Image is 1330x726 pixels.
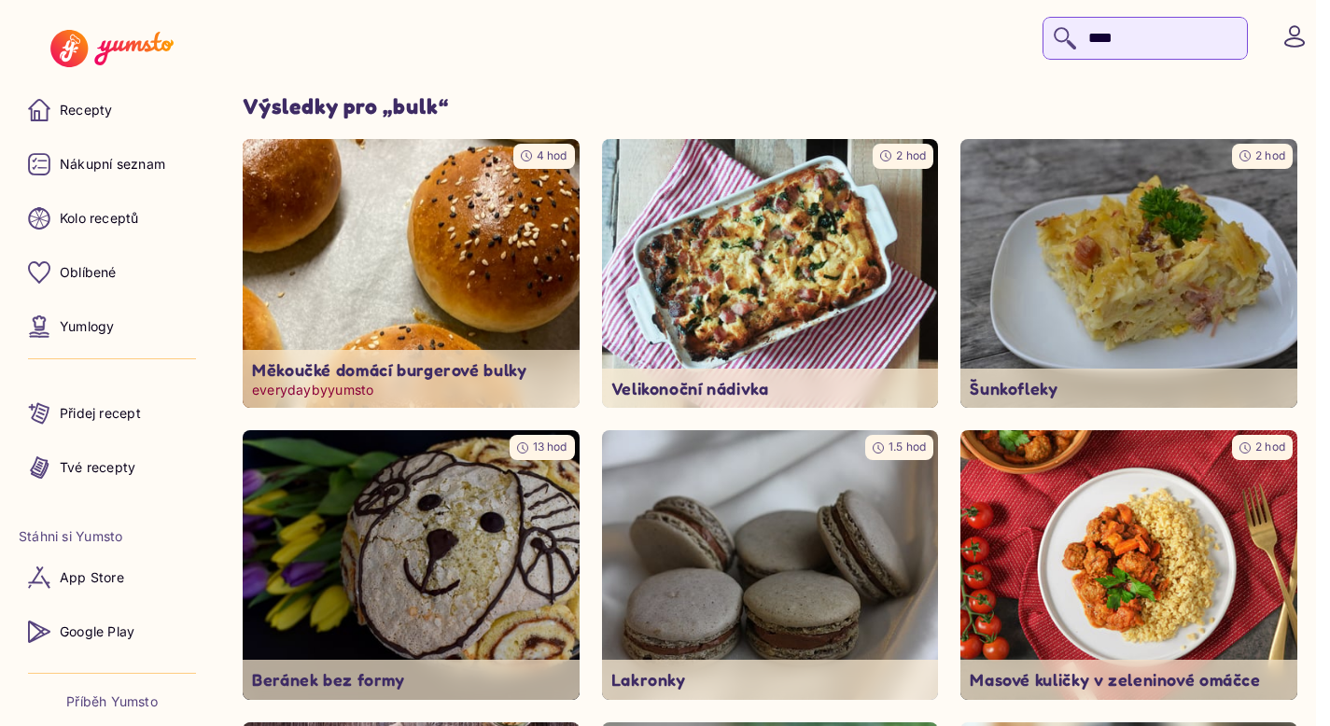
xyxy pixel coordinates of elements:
[243,139,580,409] a: undefined4 hodMěkoučké domácí burgerové bulkyeverydaybyyumsto
[19,555,205,600] a: App Store
[537,148,567,162] span: 4 hod
[960,139,1297,409] img: undefined
[960,430,1297,700] a: undefined2 hodMasové kuličky v zeleninové omáčce
[19,304,205,349] a: Yumlogy
[252,669,570,691] p: Beránek bez formy
[611,378,930,399] p: Velikonoční nádivka
[19,527,205,546] li: Stáhni si Yumsto
[533,440,567,454] span: 13 hod
[60,458,135,477] p: Tvé recepty
[243,430,580,700] img: undefined
[60,622,134,641] p: Google Play
[602,430,939,700] a: undefined1.5 hodLakronky
[60,404,141,423] p: Přidej recept
[896,148,926,162] span: 2 hod
[19,142,205,187] a: Nákupní seznam
[602,139,939,409] a: undefined2 hodVelikonoční nádivka
[1255,148,1285,162] span: 2 hod
[60,209,139,228] p: Kolo receptů
[602,139,939,409] img: undefined
[234,133,588,415] img: undefined
[243,93,1297,120] h1: Výsledky pro „ bulk “
[960,430,1297,700] img: undefined
[19,445,205,490] a: Tvé recepty
[60,155,165,174] p: Nákupní seznam
[243,430,580,700] a: undefined13 hodBeránek bez formy
[19,609,205,654] a: Google Play
[970,378,1288,399] p: Šunkofleky
[252,381,570,399] p: everydaybyyumsto
[50,30,173,67] img: Yumsto logo
[19,391,205,436] a: Přidej recept
[60,317,114,336] p: Yumlogy
[60,263,117,282] p: Oblíbené
[60,101,112,119] p: Recepty
[889,440,926,454] span: 1.5 hod
[602,430,939,700] img: undefined
[19,196,205,241] a: Kolo receptů
[19,250,205,295] a: Oblíbené
[66,692,158,711] a: Příběh Yumsto
[19,88,205,133] a: Recepty
[970,669,1288,691] p: Masové kuličky v zeleninové omáčce
[252,359,570,381] p: Měkoučké domácí burgerové bulky
[60,568,124,587] p: App Store
[960,139,1297,409] a: undefined2 hodŠunkofleky
[611,669,930,691] p: Lakronky
[1255,440,1285,454] span: 2 hod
